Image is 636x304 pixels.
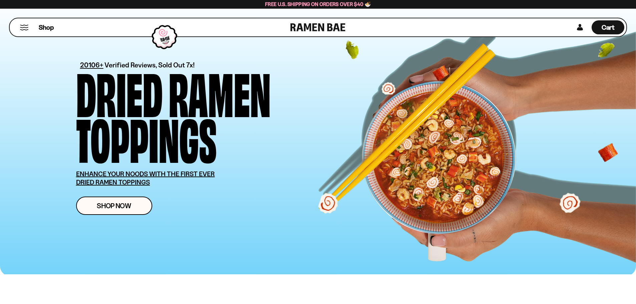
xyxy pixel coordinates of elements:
u: ENHANCE YOUR NOODS WITH THE FIRST EVER DRIED RAMEN TOPPINGS [76,170,215,186]
a: Shop Now [76,197,152,215]
span: Shop Now [97,202,131,209]
a: Cart [592,18,624,36]
div: Toppings [76,114,217,160]
a: Shop [39,20,54,34]
span: Cart [602,23,615,31]
span: Shop [39,23,54,32]
div: Ramen [169,68,271,114]
span: Free U.S. Shipping on Orders over $40 🍜 [265,1,371,7]
div: Dried [76,68,163,114]
button: Mobile Menu Trigger [20,25,29,30]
